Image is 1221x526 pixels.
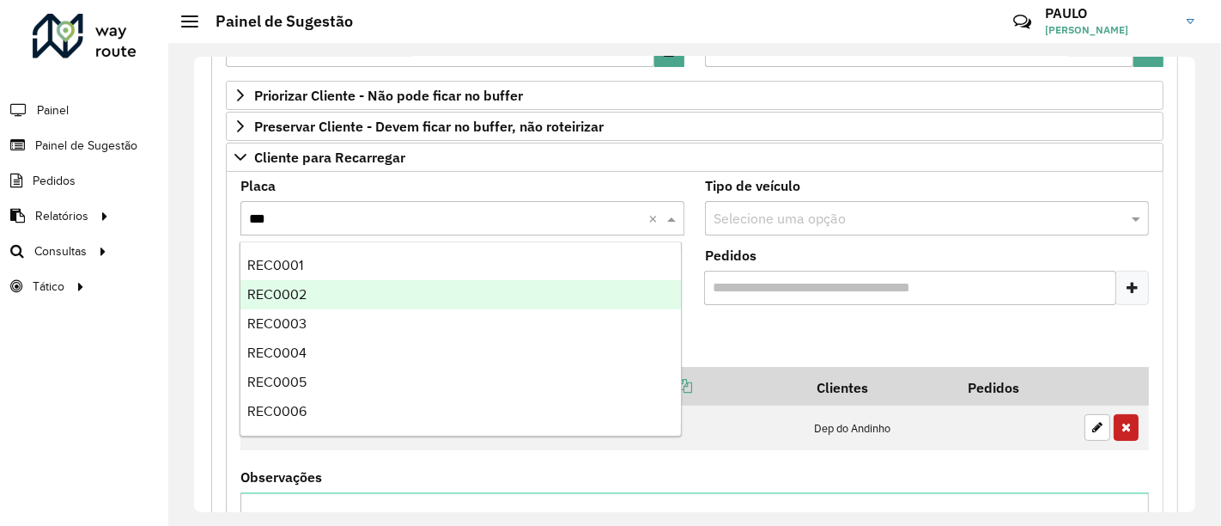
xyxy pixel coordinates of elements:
font: Pedidos [33,174,76,187]
span: Clear all [648,208,663,229]
font: REC0002 [247,287,307,302]
font: Pedidos [705,247,756,264]
a: Priorizar Cliente - Não pode ficar no buffer [226,81,1163,110]
font: Observações [240,468,322,486]
font: Cliente para Recarregar [254,149,405,166]
font: Pedidos [968,379,1019,396]
font: REC0004 [247,346,307,360]
font: REC0001 [247,258,303,272]
font: Painel [37,104,69,117]
a: Cliente para Recarregar [226,143,1163,172]
font: [PERSON_NAME] [1045,23,1128,36]
font: Painel de Sugestão [35,139,137,152]
font: Tipo de veículo [705,177,800,194]
ng-dropdown-panel: Lista de opções [240,242,682,437]
font: Relatórios [35,210,88,223]
font: Consultas [34,245,87,258]
font: Tático [33,280,64,293]
font: Placa [240,177,276,194]
a: Preservar Cliente - Devem ficar no buffer, não roteirizar [226,112,1163,141]
font: Priorizar Cliente - Não pode ficar no buffer [254,87,523,104]
font: PAULO [1045,4,1087,21]
font: REC0003 [247,316,307,331]
font: Clientes [817,379,868,396]
a: Contato Rápido [1004,3,1041,40]
font: REC0005 [247,375,307,389]
font: Painel de Sugestão [216,11,353,31]
font: Dep do Andinho [814,421,890,436]
font: Preservar Cliente - Devem ficar no buffer, não roteirizar [254,118,604,135]
font: REC0006 [247,404,307,419]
